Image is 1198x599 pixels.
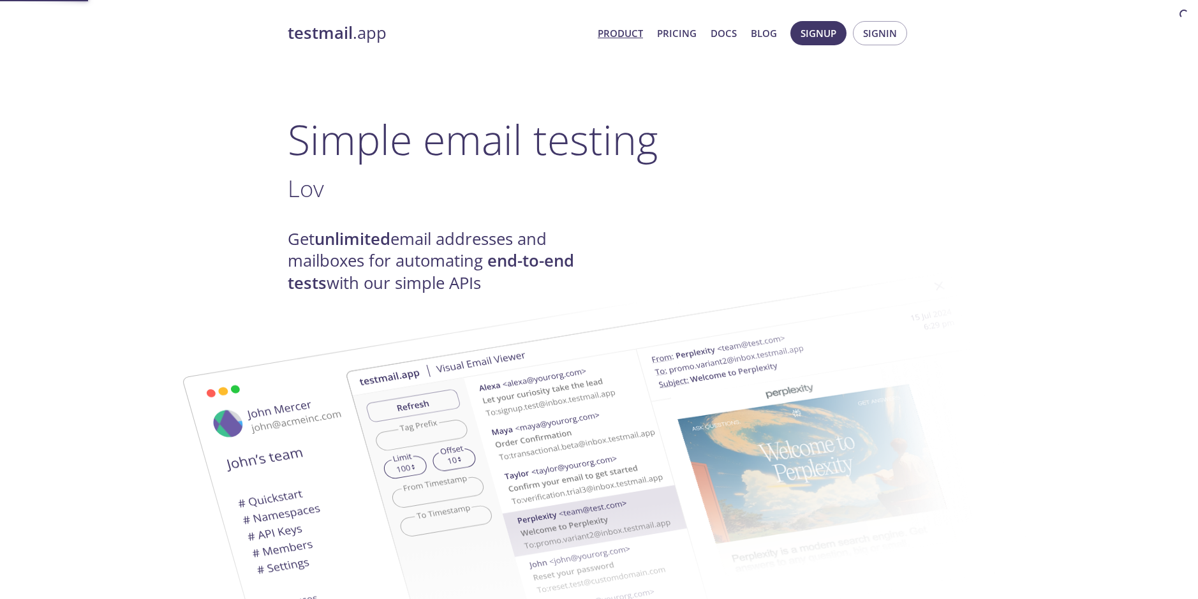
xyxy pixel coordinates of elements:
h4: Get email addresses and mailboxes for automating with our simple APIs [288,228,599,294]
span: Signup [801,25,836,41]
strong: end-to-end tests [288,249,574,293]
h1: Simple email testing [288,115,910,164]
button: Signin [853,21,907,45]
strong: unlimited [314,228,390,250]
a: testmail.app [288,22,588,44]
span: Signin [863,25,897,41]
a: Docs [711,25,737,41]
a: Blog [751,25,777,41]
a: Product [598,25,643,41]
a: Pricing [657,25,697,41]
button: Signup [790,21,847,45]
strong: testmail [288,22,353,44]
span: Lov [288,172,324,204]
